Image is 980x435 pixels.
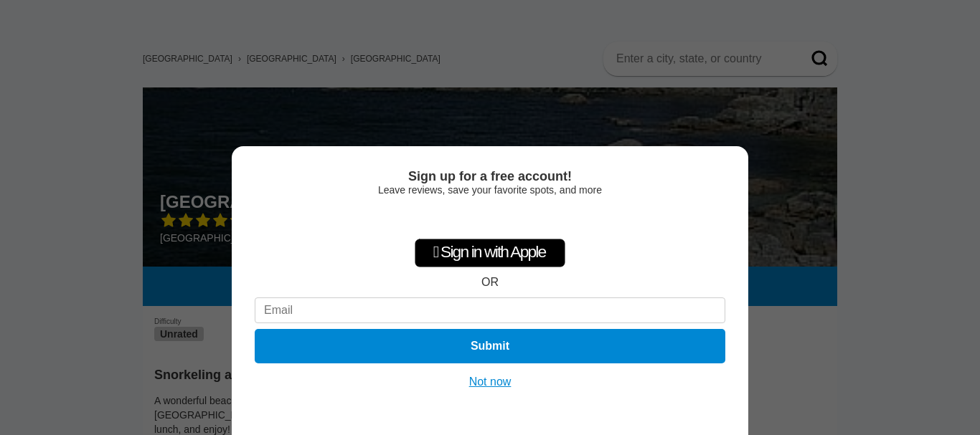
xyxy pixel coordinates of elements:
[255,169,725,184] div: Sign up for a free account!
[481,276,499,289] div: OR
[255,184,725,196] div: Leave reviews, save your favorite spots, and more
[255,297,725,323] input: Email
[418,203,563,234] iframe: Sign in with Google Button
[255,329,725,363] button: Submit
[415,239,565,267] div: Sign in with Apple
[465,375,516,389] button: Not now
